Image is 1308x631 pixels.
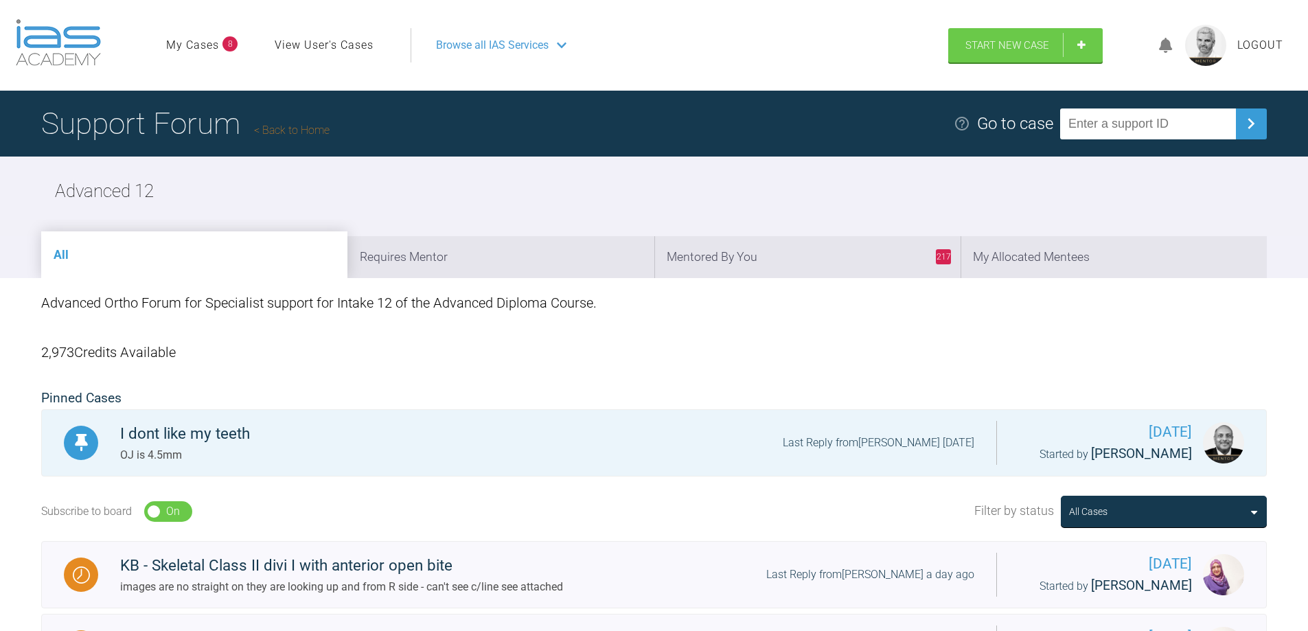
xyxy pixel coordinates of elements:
span: [DATE] [1019,553,1192,575]
input: Enter a support ID [1060,108,1236,139]
img: logo-light.3e3ef733.png [16,19,101,66]
li: All [41,231,347,278]
img: profile.png [1185,25,1226,66]
h2: Pinned Cases [41,388,1267,409]
span: [DATE] [1019,421,1192,444]
div: 2,973 Credits Available [41,328,1267,377]
span: Filter by status [974,501,1054,521]
li: Mentored By You [654,236,961,278]
a: Back to Home [254,124,330,137]
h2: Advanced 12 [55,177,154,206]
a: Start New Case [948,28,1103,62]
span: [PERSON_NAME] [1091,446,1192,461]
div: Advanced Ortho Forum for Specialist support for Intake 12 of the Advanced Diploma Course. [41,278,1267,328]
span: Start New Case [965,39,1049,51]
div: Started by [1019,575,1192,597]
img: Pinned [73,434,90,451]
div: Started by [1019,444,1192,465]
a: View User's Cases [275,36,374,54]
div: Last Reply from [PERSON_NAME] a day ago [766,566,974,584]
span: 8 [222,36,238,51]
span: [PERSON_NAME] [1091,577,1192,593]
li: My Allocated Mentees [961,236,1267,278]
div: images are no straight on they are looking up and from R side - can't see c/line see attached [120,578,563,596]
span: 217 [936,249,951,264]
div: OJ is 4.5mm [120,446,250,464]
div: All Cases [1069,504,1108,519]
div: Last Reply from [PERSON_NAME] [DATE] [783,434,974,452]
img: Sadia Bokhari [1203,554,1244,595]
li: Requires Mentor [347,236,654,278]
div: On [166,503,180,520]
a: WaitingKB - Skeletal Class II divi I with anterior open biteimages are no straight on they are lo... [41,541,1267,608]
a: My Cases [166,36,219,54]
img: chevronRight.28bd32b0.svg [1240,113,1262,135]
div: KB - Skeletal Class II divi I with anterior open bite [120,553,563,578]
a: Logout [1237,36,1283,54]
h1: Support Forum [41,100,330,148]
a: PinnedI dont like my teethOJ is 4.5mmLast Reply from[PERSON_NAME] [DATE][DATE]Started by [PERSON_... [41,409,1267,477]
div: I dont like my teeth [120,422,250,446]
div: Go to case [977,111,1053,137]
img: Utpalendu Bose [1203,422,1244,463]
img: help.e70b9f3d.svg [954,115,970,132]
img: Waiting [73,566,90,584]
div: Subscribe to board [41,503,132,520]
span: Browse all IAS Services [436,36,549,54]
